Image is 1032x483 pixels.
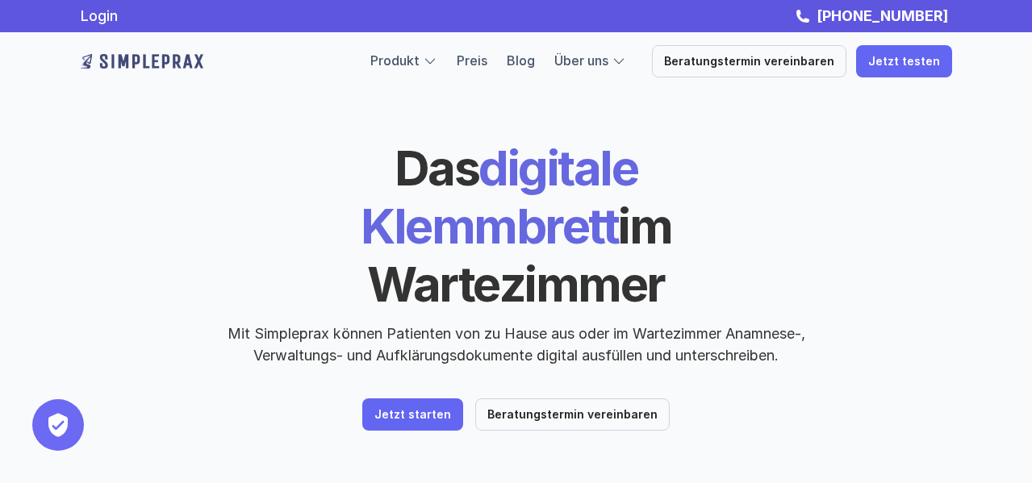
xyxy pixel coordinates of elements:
h1: digitale Klemmbrett [238,139,795,313]
p: Mit Simpleprax können Patienten von zu Hause aus oder im Wartezimmer Anamnese-, Verwaltungs- und ... [214,323,819,366]
p: Jetzt testen [868,55,940,69]
a: Blog [507,52,535,69]
a: [PHONE_NUMBER] [813,7,952,24]
p: Beratungstermin vereinbaren [487,408,658,422]
span: im Wartezimmer [367,197,680,313]
a: Über uns [554,52,608,69]
span: Das [395,139,479,197]
p: Beratungstermin vereinbaren [664,55,834,69]
a: Produkt [370,52,420,69]
strong: [PHONE_NUMBER] [817,7,948,24]
p: Jetzt starten [374,408,451,422]
a: Preis [457,52,487,69]
a: Login [81,7,118,24]
a: Beratungstermin vereinbaren [652,45,846,77]
a: Jetzt testen [856,45,952,77]
a: Jetzt starten [362,398,463,431]
a: Beratungstermin vereinbaren [475,398,670,431]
